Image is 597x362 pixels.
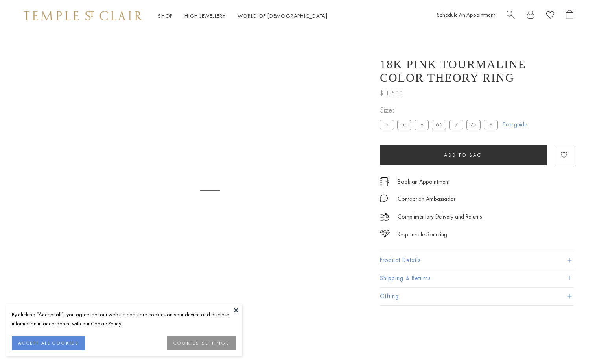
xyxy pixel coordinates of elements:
a: World of [DEMOGRAPHIC_DATA]World of [DEMOGRAPHIC_DATA] [238,12,328,19]
button: Shipping & Returns [380,269,573,287]
h1: 18K Pink Tourmaline Color Theory Ring [380,58,573,84]
div: Contact an Ambassador [398,194,455,204]
div: By clicking “Accept all”, you agree that our website can store cookies on your device and disclos... [12,310,236,328]
a: Book an Appointment [398,177,450,186]
label: 6 [415,120,429,130]
img: Temple St. Clair [24,11,142,20]
span: Add to bag [444,152,483,158]
nav: Main navigation [158,11,328,21]
a: ShopShop [158,12,173,19]
a: Open Shopping Bag [566,10,573,22]
span: Size: [380,104,501,117]
span: $11,500 [380,88,403,98]
p: Complimentary Delivery and Returns [398,212,482,222]
a: Search [507,10,515,22]
a: Schedule An Appointment [437,11,495,18]
label: 5 [380,120,394,130]
label: 7 [449,120,463,130]
img: icon_sourcing.svg [380,230,390,238]
label: 5.5 [397,120,411,130]
label: 6.5 [432,120,446,130]
a: View Wishlist [546,10,554,22]
img: icon_appointment.svg [380,177,389,186]
button: Add to bag [380,145,547,165]
button: COOKIES SETTINGS [167,336,236,350]
a: Size guide [503,121,527,128]
label: 7.5 [466,120,481,130]
label: 8 [484,120,498,130]
img: MessageIcon-01_2.svg [380,194,388,202]
button: ACCEPT ALL COOKIES [12,336,85,350]
button: Product Details [380,251,573,269]
div: Responsible Sourcing [398,230,447,239]
button: Gifting [380,288,573,305]
iframe: Gorgias live chat messenger [558,325,589,354]
a: High JewelleryHigh Jewellery [184,12,226,19]
img: icon_delivery.svg [380,212,390,222]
